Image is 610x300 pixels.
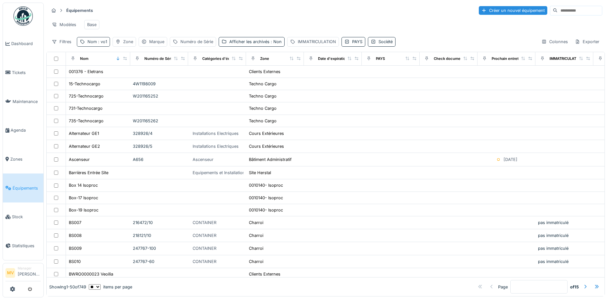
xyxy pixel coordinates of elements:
div: Charroi [249,258,263,265]
div: 735-Technocargo [69,118,104,124]
div: Installations Electriques [193,143,239,149]
li: [PERSON_NAME] [18,266,41,280]
div: 218121/10 [133,232,186,239]
div: BS007 [69,220,81,226]
div: Equipements et Installations Divers [193,170,261,176]
div: 725-Technocargo [69,93,104,99]
div: Afficher les archivés [229,39,282,45]
div: Charroi [249,245,263,251]
div: CONTAINER [193,245,216,251]
div: Marque [149,39,164,45]
div: 216472/10 [133,220,186,226]
div: Installations Electriques [193,130,239,136]
div: Bâtiment Administratif [249,156,292,163]
div: Ascenseur [69,156,90,163]
div: IMMATRICULATION [298,39,336,45]
div: Zone [260,56,269,61]
a: Agenda [3,116,43,145]
div: Box-17 Isoproc [69,195,98,201]
a: Stock [3,202,43,231]
div: Numéro de Série [180,39,213,45]
div: items per page [89,284,132,290]
div: Showing 1 - 50 of 749 [49,284,86,290]
li: MV [5,268,15,278]
div: pas immatriculé [538,220,591,226]
div: Colonnes [539,37,571,46]
div: Nom [80,56,88,61]
div: A656 [133,156,186,163]
div: Créer un nouvel équipement [479,6,547,15]
span: Équipements [13,185,41,191]
span: Stock [12,214,41,220]
div: Filtres [49,37,74,46]
span: Maintenance [13,98,41,105]
div: Site Herstal [249,170,271,176]
div: Techno Cargo [249,93,277,99]
div: [DATE] [504,156,517,163]
span: : Non [269,39,282,44]
div: Techno Cargo [249,81,277,87]
span: Zones [10,156,41,162]
div: W201165252 [133,93,186,99]
a: Zones [3,145,43,174]
div: 731-Technocargo [69,105,103,111]
div: Prochain entretien [492,56,524,61]
div: 328926/4 [133,130,186,136]
div: pas immatriculé [538,245,591,251]
div: Modèles [49,20,79,29]
div: CONTAINER [193,220,216,226]
div: Ascenseur [193,156,214,163]
div: Box-19 Isoproc [69,207,98,213]
div: BS010 [69,258,81,265]
div: Base [87,22,96,28]
strong: Équipements [64,7,96,14]
div: Société [378,39,393,45]
a: Dashboard [3,29,43,58]
div: BS008 [69,232,82,239]
div: Numéro de Série [144,56,174,61]
div: Date d'expiration [318,56,348,61]
div: 0010140- Isoproc [249,195,283,201]
span: Dashboard [11,41,41,47]
div: Cours Extérieures [249,130,284,136]
div: BWRO0000023 Veoilia [69,271,113,277]
div: 0010140- Isoproc [249,207,283,213]
div: 001376 - Eletrans [69,69,103,75]
div: 328926/5 [133,143,186,149]
div: pas immatriculé [538,232,591,239]
div: Catégories d'équipement [202,56,247,61]
div: Charroi [249,220,263,226]
div: Box 14 Isoproc [69,182,98,188]
div: Cours Extérieures [249,143,284,149]
div: Techno Cargo [249,105,277,111]
div: CONTAINER [193,232,216,239]
span: Statistiques [12,243,41,249]
a: Maintenance [3,87,43,116]
div: 4W1198009 [133,81,186,87]
div: 247767-100 [133,245,186,251]
a: Équipements [3,173,43,202]
div: 0010140- Isoproc [249,182,283,188]
div: Charroi [249,232,263,239]
div: Alternateur GE2 [69,143,100,149]
span: : vo1 [97,39,107,44]
div: PAYS [352,39,362,45]
div: 15-Technocargo [69,81,100,87]
a: Statistiques [3,231,43,260]
div: Nom [87,39,107,45]
a: Tickets [3,58,43,87]
a: MV Manager[PERSON_NAME] [5,266,41,281]
div: Check document date [434,56,473,61]
div: Clients Externes [249,69,280,75]
div: Techno Cargo [249,118,277,124]
strong: of 15 [570,284,579,290]
div: Page [498,284,508,290]
div: Manager [18,266,41,271]
div: pas immatriculé [538,258,591,265]
div: Clients Externes [249,271,280,277]
div: Exporter [572,37,602,46]
div: IMMATRICULATION [550,56,583,61]
div: Barrières Entrée Site [69,170,108,176]
div: PAYS [376,56,385,61]
span: Agenda [11,127,41,133]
